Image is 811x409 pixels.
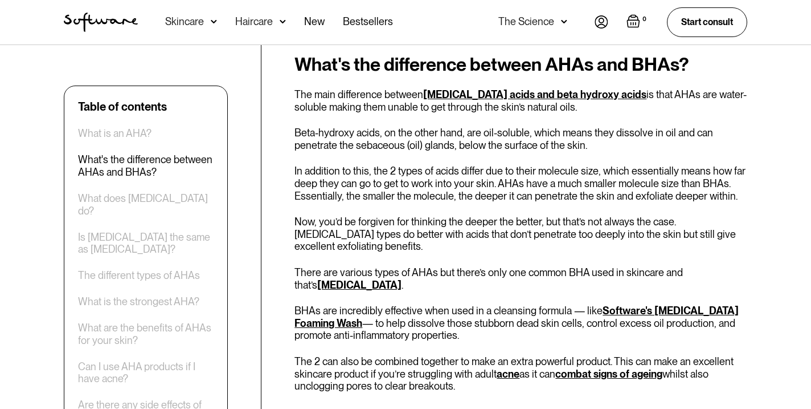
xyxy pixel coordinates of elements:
img: arrow down [211,16,217,27]
a: Can I use AHA products if I have acne? [78,360,214,384]
p: There are various types of AHAs but there’s only one common BHA used in skincare and that’s . [294,266,747,291]
h2: What's the difference between AHAs and BHAs? [294,54,747,75]
p: The main difference between is that AHAs are water-soluble making them unable to get through the ... [294,88,747,113]
div: 0 [640,14,649,25]
a: acne [497,368,519,380]
a: What is an AHA? [78,127,151,140]
p: In addition to this, the 2 types of acids differ due to their molecule size, which essentially me... [294,165,747,202]
a: home [64,13,138,32]
a: [MEDICAL_DATA] [317,279,402,291]
div: The Science [498,16,554,27]
a: Open empty cart [626,14,649,30]
a: What are the benefits of AHAs for your skin? [78,322,214,346]
a: What is the strongest AHA? [78,295,199,308]
img: arrow down [561,16,567,27]
a: combat signs of ageing [555,368,662,380]
a: What does [MEDICAL_DATA] do? [78,192,214,217]
a: What's the difference between AHAs and BHAs? [78,153,214,178]
a: Is [MEDICAL_DATA] the same as [MEDICAL_DATA]? [78,230,214,255]
p: BHAs are incredibly effective when used in a cleansing formula — like — to help dissolve those st... [294,305,747,342]
a: [MEDICAL_DATA] acids and beta hydroxy acids [423,88,646,100]
img: arrow down [280,16,286,27]
a: Start consult [667,7,747,37]
div: Haircare [235,16,273,27]
a: The different types of AHAs [78,269,200,282]
p: The 2 can also be combined together to make an extra powerful product. This can make an excellent... [294,355,747,392]
img: Software Logo [64,13,138,32]
p: Beta-hydroxy acids, on the other hand, are oil-soluble, which means they dissolve in oil and can ... [294,127,747,151]
a: Software's [MEDICAL_DATA] Foaming Wash [294,305,739,329]
div: Table of contents [78,100,167,114]
div: Skincare [165,16,204,27]
p: Now, you’d be forgiven for thinking the deeper the better, but that’s not always the case. [MEDIC... [294,216,747,253]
